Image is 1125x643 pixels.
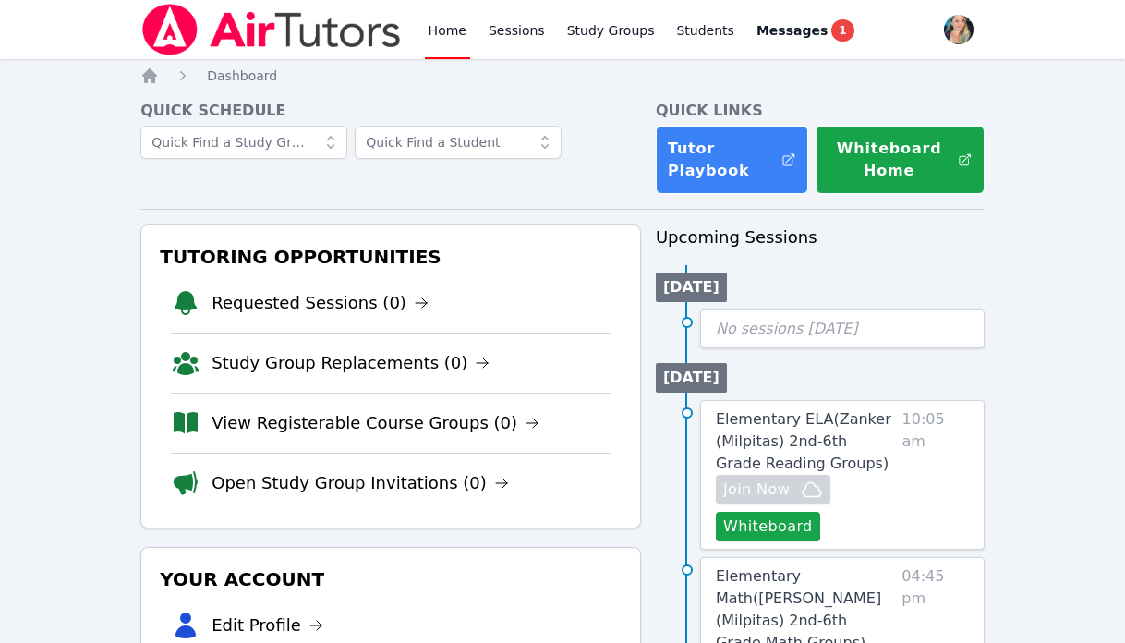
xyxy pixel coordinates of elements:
a: Edit Profile [212,613,323,638]
nav: Breadcrumb [140,67,985,85]
a: Requested Sessions (0) [212,290,429,316]
button: Join Now [716,475,830,504]
input: Quick Find a Student [355,126,562,159]
a: Open Study Group Invitations (0) [212,470,509,496]
span: 10:05 am [902,408,969,541]
span: Messages [756,21,828,40]
h4: Quick Schedule [140,100,641,122]
span: No sessions [DATE] [716,320,858,337]
button: Whiteboard [716,512,820,541]
h4: Quick Links [656,100,985,122]
a: Dashboard [207,67,277,85]
h3: Tutoring Opportunities [156,240,625,273]
a: Tutor Playbook [656,126,808,194]
span: Dashboard [207,68,277,83]
span: Elementary ELA ( Zanker (Milpitas) 2nd-6th Grade Reading Groups ) [716,410,891,472]
li: [DATE] [656,363,727,393]
img: Air Tutors [140,4,402,55]
a: View Registerable Course Groups (0) [212,410,539,436]
h3: Your Account [156,563,625,596]
span: Join Now [723,479,790,501]
button: Whiteboard Home [816,126,985,194]
input: Quick Find a Study Group [140,126,347,159]
li: [DATE] [656,273,727,302]
a: Study Group Replacements (0) [212,350,490,376]
span: 1 [831,19,853,42]
h3: Upcoming Sessions [656,224,985,250]
a: Elementary ELA(Zanker (Milpitas) 2nd-6th Grade Reading Groups) [716,408,895,475]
